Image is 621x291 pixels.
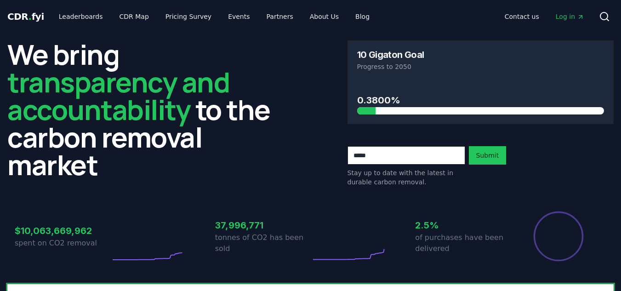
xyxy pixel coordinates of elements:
[28,11,32,22] span: .
[497,8,547,25] a: Contact us
[259,8,301,25] a: Partners
[7,11,44,22] span: CDR fyi
[15,224,110,238] h3: $10,063,669,962
[215,232,311,254] p: tonnes of CO2 has been sold
[556,12,584,21] span: Log in
[302,8,346,25] a: About Us
[357,50,424,59] h3: 10 Gigaton Goal
[415,218,511,232] h3: 2.5%
[533,211,584,262] div: Percentage of sales delivered
[51,8,110,25] a: Leaderboards
[158,8,219,25] a: Pricing Survey
[215,218,311,232] h3: 37,996,771
[7,63,229,128] span: transparency and accountability
[497,8,592,25] nav: Main
[15,238,110,249] p: spent on CO2 removal
[112,8,156,25] a: CDR Map
[221,8,257,25] a: Events
[348,8,377,25] a: Blog
[51,8,377,25] nav: Main
[357,62,604,71] p: Progress to 2050
[7,10,44,23] a: CDR.fyi
[357,93,604,107] h3: 0.3800%
[348,168,465,187] p: Stay up to date with the latest in durable carbon removal.
[469,146,507,165] button: Submit
[415,232,511,254] p: of purchases have been delivered
[548,8,592,25] a: Log in
[7,40,274,178] h2: We bring to the carbon removal market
